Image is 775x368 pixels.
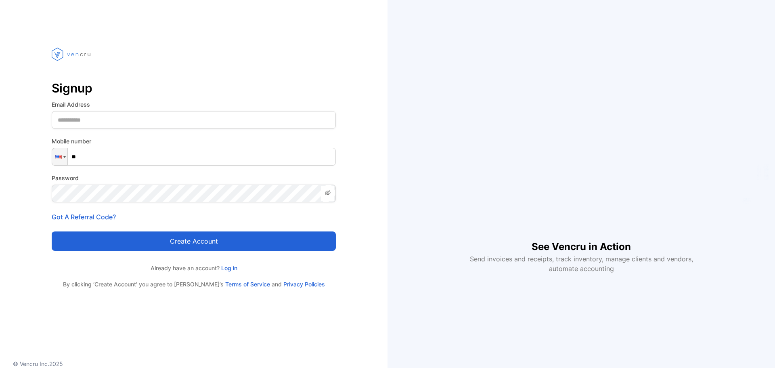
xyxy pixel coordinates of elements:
[52,231,336,251] button: Create account
[52,148,67,165] div: United States: + 1
[464,95,698,227] iframe: YouTube video player
[52,212,336,222] p: Got A Referral Code?
[52,100,336,109] label: Email Address
[52,264,336,272] p: Already have an account?
[52,32,92,76] img: vencru logo
[52,78,336,98] p: Signup
[52,137,336,145] label: Mobile number
[283,281,325,288] a: Privacy Policies
[225,281,270,288] a: Terms of Service
[52,280,336,288] p: By clicking ‘Create Account’ you agree to [PERSON_NAME]’s and
[465,254,697,273] p: Send invoices and receipts, track inventory, manage clients and vendors, automate accounting
[220,265,237,271] a: Log in
[52,174,336,182] label: Password
[532,227,631,254] h1: See Vencru in Action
